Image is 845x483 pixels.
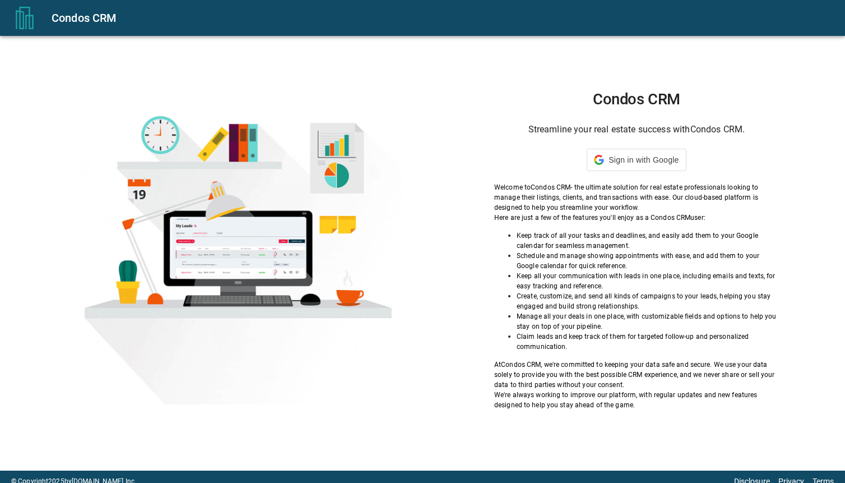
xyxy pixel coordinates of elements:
p: Here are just a few of the features you'll enjoy as a Condos CRM user: [494,213,779,223]
h6: Streamline your real estate success with Condos CRM . [494,122,779,137]
p: We're always working to improve our platform, with regular updates and new features designed to h... [494,390,779,410]
div: Condos CRM [52,9,832,27]
p: Welcome to Condos CRM - the ultimate solution for real estate professionals looking to manage the... [494,182,779,213]
h1: Condos CRM [494,90,779,108]
p: Keep track of all your tasks and deadlines, and easily add them to your Google calendar for seaml... [517,231,779,251]
span: Sign in with Google [609,155,679,164]
p: At Condos CRM , we're committed to keeping your data safe and secure. We use your data solely to ... [494,360,779,390]
p: Claim leads and keep track of them for targeted follow-up and personalized communication. [517,332,779,352]
p: Schedule and manage showing appointments with ease, and add them to your Google calendar for quic... [517,251,779,271]
div: Sign in with Google [587,149,686,171]
p: Manage all your deals in one place, with customizable fields and options to help you stay on top ... [517,311,779,332]
p: Create, customize, and send all kinds of campaigns to your leads, helping you stay engaged and bu... [517,291,779,311]
p: Keep all your communication with leads in one place, including emails and texts, for easy trackin... [517,271,779,291]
